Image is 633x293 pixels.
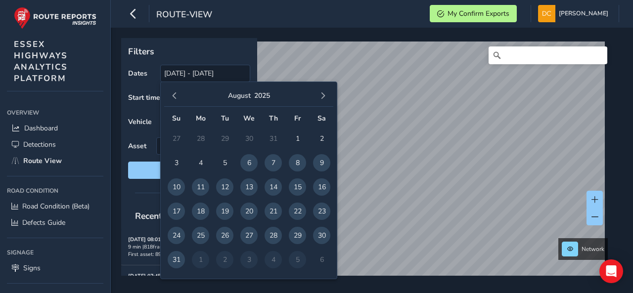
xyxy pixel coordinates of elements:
[216,178,233,196] span: 12
[23,263,41,273] span: Signs
[128,251,176,258] span: First asset: 8902435
[14,39,68,84] span: ESSEX HIGHWAYS ANALYTICS PLATFORM
[538,5,555,22] img: diamond-layout
[240,227,258,244] span: 27
[559,5,608,22] span: [PERSON_NAME]
[128,93,160,102] label: Start time
[265,227,282,244] span: 28
[289,130,306,147] span: 1
[128,69,147,78] label: Dates
[7,153,103,169] a: Route View
[448,9,509,18] span: My Confirm Exports
[243,114,255,123] span: We
[240,178,258,196] span: 13
[136,166,243,175] span: Reset filters
[313,203,330,220] span: 23
[196,114,206,123] span: Mo
[289,203,306,220] span: 22
[582,245,604,253] span: Network
[216,203,233,220] span: 19
[289,178,306,196] span: 15
[168,251,185,268] span: 31
[192,227,209,244] span: 25
[289,227,306,244] span: 29
[269,114,278,123] span: Th
[128,117,152,126] label: Vehicle
[7,245,103,260] div: Signage
[125,42,605,287] canvas: Map
[7,183,103,198] div: Road Condition
[22,202,90,211] span: Road Condition (Beta)
[157,138,233,154] span: Select an asset code
[221,114,229,123] span: Tu
[265,178,282,196] span: 14
[128,272,181,280] strong: [DATE] 07:45 to 07:46
[7,260,103,276] a: Signs
[538,5,612,22] button: [PERSON_NAME]
[192,203,209,220] span: 18
[168,203,185,220] span: 17
[7,198,103,214] a: Road Condition (Beta)
[7,214,103,231] a: Defects Guide
[192,178,209,196] span: 11
[128,203,190,229] span: Recent trips
[128,243,250,251] div: 9 min | 818 frames | MT25 GUC
[128,236,181,243] strong: [DATE] 08:01 to 08:10
[599,259,623,283] div: Open Intercom Messenger
[128,162,250,179] button: Reset filters
[22,218,65,227] span: Defects Guide
[265,154,282,171] span: 7
[289,154,306,171] span: 8
[240,203,258,220] span: 20
[23,156,62,166] span: Route View
[254,91,270,100] button: 2025
[192,154,209,171] span: 4
[156,8,212,22] span: route-view
[216,227,233,244] span: 26
[14,7,96,29] img: rr logo
[7,120,103,136] a: Dashboard
[313,227,330,244] span: 30
[430,5,517,22] button: My Confirm Exports
[128,141,146,151] label: Asset
[128,45,250,58] p: Filters
[294,114,301,123] span: Fr
[265,203,282,220] span: 21
[168,227,185,244] span: 24
[489,46,607,64] input: Search
[7,105,103,120] div: Overview
[228,91,251,100] button: August
[172,114,181,123] span: Su
[168,154,185,171] span: 3
[313,178,330,196] span: 16
[23,140,56,149] span: Detections
[317,114,326,123] span: Sa
[313,130,330,147] span: 2
[24,124,58,133] span: Dashboard
[313,154,330,171] span: 9
[240,154,258,171] span: 6
[7,136,103,153] a: Detections
[216,154,233,171] span: 5
[168,178,185,196] span: 10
